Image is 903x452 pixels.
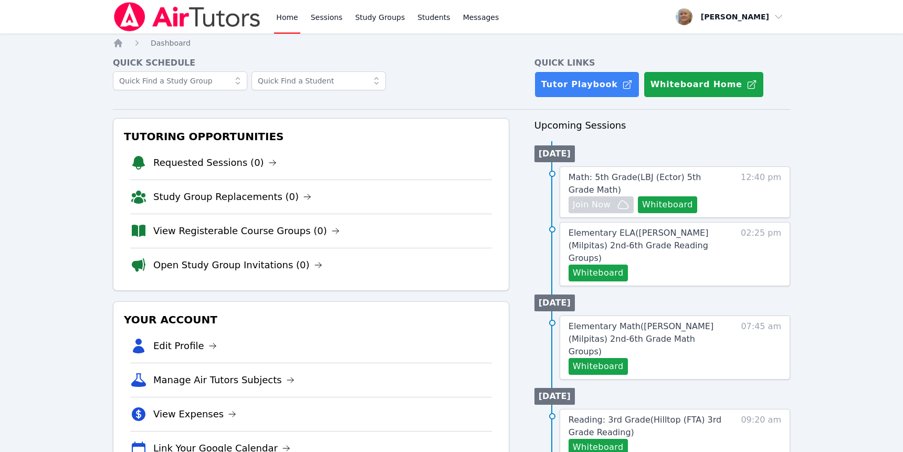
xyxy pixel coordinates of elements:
a: View Registerable Course Groups (0) [153,224,340,238]
span: Elementary ELA ( [PERSON_NAME] (Milpitas) 2nd-6th Grade Reading Groups ) [569,228,709,263]
span: Reading: 3rd Grade ( Hilltop (FTA) 3rd Grade Reading ) [569,415,721,437]
span: Dashboard [151,39,191,47]
input: Quick Find a Study Group [113,71,247,90]
img: Air Tutors [113,2,261,31]
a: Math: 5th Grade(LBJ (Ector) 5th Grade Math) [569,171,728,196]
a: View Expenses [153,407,236,422]
h3: Your Account [122,310,500,329]
a: Dashboard [151,38,191,48]
button: Whiteboard Home [644,71,764,98]
li: [DATE] [534,295,575,311]
button: Whiteboard [569,358,628,375]
a: Manage Air Tutors Subjects [153,373,295,387]
a: Tutor Playbook [534,71,639,98]
h4: Quick Schedule [113,57,509,69]
span: Math: 5th Grade ( LBJ (Ector) 5th Grade Math ) [569,172,701,195]
h3: Upcoming Sessions [534,118,790,133]
span: 02:25 pm [741,227,781,281]
span: Messages [463,12,499,23]
button: Whiteboard [638,196,697,213]
h3: Tutoring Opportunities [122,127,500,146]
a: Open Study Group Invitations (0) [153,258,322,272]
li: [DATE] [534,145,575,162]
a: Edit Profile [153,339,217,353]
span: 12:40 pm [741,171,781,213]
span: 07:45 am [741,320,781,375]
a: Reading: 3rd Grade(Hilltop (FTA) 3rd Grade Reading) [569,414,728,439]
a: Elementary Math([PERSON_NAME] (Milpitas) 2nd-6th Grade Math Groups) [569,320,728,358]
a: Requested Sessions (0) [153,155,277,170]
nav: Breadcrumb [113,38,790,48]
span: Join Now [573,198,611,211]
a: Study Group Replacements (0) [153,190,311,204]
input: Quick Find a Student [251,71,386,90]
li: [DATE] [534,388,575,405]
h4: Quick Links [534,57,790,69]
a: Elementary ELA([PERSON_NAME] (Milpitas) 2nd-6th Grade Reading Groups) [569,227,728,265]
button: Whiteboard [569,265,628,281]
span: Elementary Math ( [PERSON_NAME] (Milpitas) 2nd-6th Grade Math Groups ) [569,321,713,356]
button: Join Now [569,196,634,213]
